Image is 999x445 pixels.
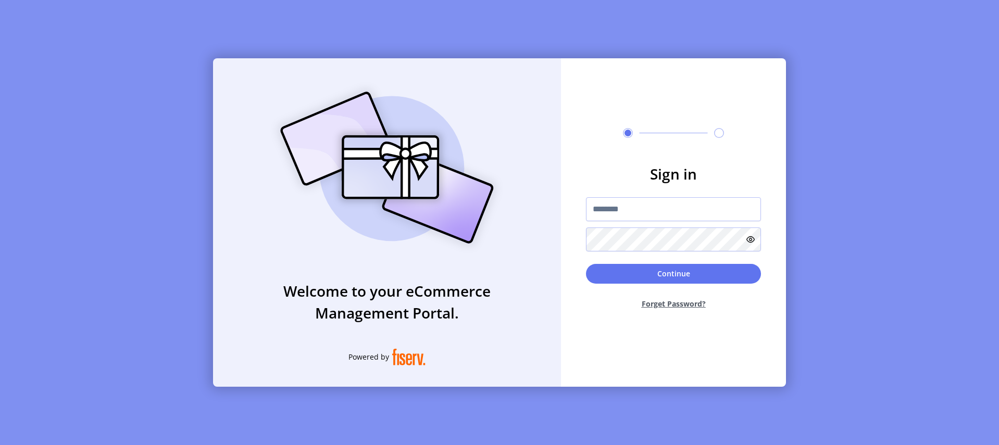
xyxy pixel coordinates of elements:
[586,163,761,185] h3: Sign in
[265,80,509,255] img: card_Illustration.svg
[213,280,561,324] h3: Welcome to your eCommerce Management Portal.
[348,351,389,362] span: Powered by
[586,264,761,284] button: Continue
[586,290,761,317] button: Forget Password?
